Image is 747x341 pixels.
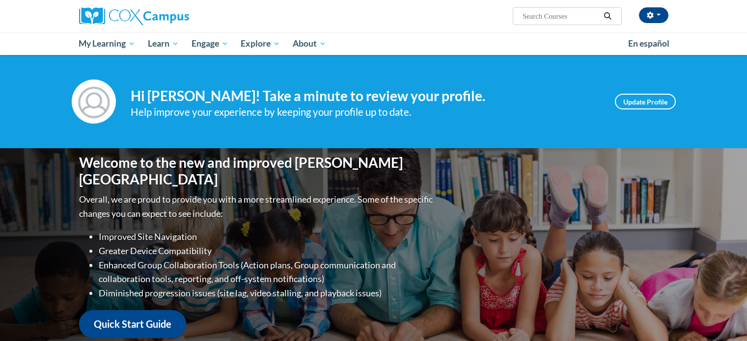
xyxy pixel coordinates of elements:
[600,10,615,22] button: Search
[99,286,435,300] li: Diminished progression issues (site lag, video stalling, and playback issues)
[131,104,600,120] div: Help improve your experience by keeping your profile up to date.
[99,244,435,258] li: Greater Device Compatibility
[148,38,179,50] span: Learn
[293,38,326,50] span: About
[64,32,683,55] div: Main menu
[141,32,185,55] a: Learn
[72,79,116,124] img: Profile Image
[185,32,235,55] a: Engage
[73,32,142,55] a: My Learning
[79,155,435,187] h1: Welcome to the new and improved [PERSON_NAME][GEOGRAPHIC_DATA]
[192,38,228,50] span: Engage
[628,38,669,49] span: En español
[234,32,286,55] a: Explore
[79,7,189,25] img: Cox Campus
[622,33,676,54] a: En español
[79,192,435,221] p: Overall, we are proud to provide you with a more streamlined experience. Some of the specific cha...
[615,94,676,109] a: Update Profile
[286,32,332,55] a: About
[79,310,186,338] a: Quick Start Guide
[79,38,135,50] span: My Learning
[241,38,280,50] span: Explore
[131,88,600,105] h4: Hi [PERSON_NAME]! Take a minute to review your profile.
[639,7,668,23] button: Account Settings
[99,258,435,287] li: Enhanced Group Collaboration Tools (Action plans, Group communication and collaboration tools, re...
[522,10,600,22] input: Search Courses
[79,7,266,25] a: Cox Campus
[99,230,435,244] li: Improved Site Navigation
[708,302,739,333] iframe: Button to launch messaging window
